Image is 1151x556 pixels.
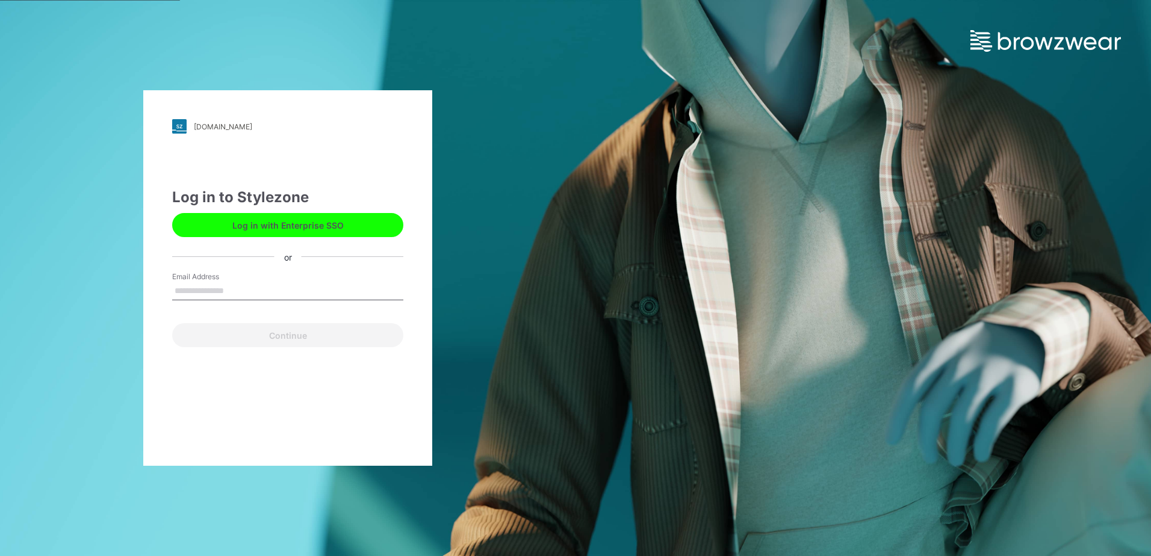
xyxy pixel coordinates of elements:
img: stylezone-logo.562084cfcfab977791bfbf7441f1a819.svg [172,119,187,134]
a: [DOMAIN_NAME] [172,119,403,134]
label: Email Address [172,271,256,282]
div: or [275,250,302,263]
button: Log in with Enterprise SSO [172,213,403,237]
div: [DOMAIN_NAME] [194,122,252,131]
div: Log in to Stylezone [172,187,403,208]
img: browzwear-logo.e42bd6dac1945053ebaf764b6aa21510.svg [970,30,1121,52]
